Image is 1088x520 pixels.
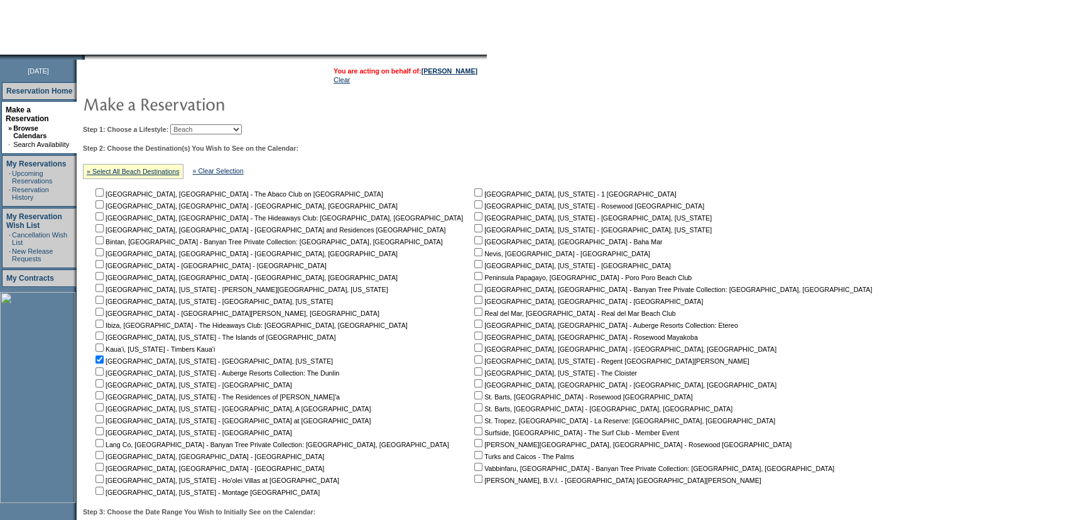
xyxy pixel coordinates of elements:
[83,126,168,133] b: Step 1: Choose a Lifestyle:
[93,214,463,222] nobr: [GEOGRAPHIC_DATA], [GEOGRAPHIC_DATA] - The Hideaways Club: [GEOGRAPHIC_DATA], [GEOGRAPHIC_DATA]
[472,393,692,401] nobr: St. Barts, [GEOGRAPHIC_DATA] - Rosewood [GEOGRAPHIC_DATA]
[472,310,676,317] nobr: Real del Mar, [GEOGRAPHIC_DATA] - Real del Mar Beach Club
[12,186,49,201] a: Reservation History
[6,212,62,230] a: My Reservation Wish List
[472,226,712,234] nobr: [GEOGRAPHIC_DATA], [US_STATE] - [GEOGRAPHIC_DATA], [US_STATE]
[8,124,12,132] b: »
[472,214,712,222] nobr: [GEOGRAPHIC_DATA], [US_STATE] - [GEOGRAPHIC_DATA], [US_STATE]
[472,262,671,269] nobr: [GEOGRAPHIC_DATA], [US_STATE] - [GEOGRAPHIC_DATA]
[93,250,398,257] nobr: [GEOGRAPHIC_DATA], [GEOGRAPHIC_DATA] - [GEOGRAPHIC_DATA], [GEOGRAPHIC_DATA]
[93,262,327,269] nobr: [GEOGRAPHIC_DATA] - [GEOGRAPHIC_DATA] - [GEOGRAPHIC_DATA]
[472,369,637,377] nobr: [GEOGRAPHIC_DATA], [US_STATE] - The Cloister
[472,250,650,257] nobr: Nevis, [GEOGRAPHIC_DATA] - [GEOGRAPHIC_DATA]
[472,405,732,413] nobr: St. Barts, [GEOGRAPHIC_DATA] - [GEOGRAPHIC_DATA], [GEOGRAPHIC_DATA]
[472,286,872,293] nobr: [GEOGRAPHIC_DATA], [GEOGRAPHIC_DATA] - Banyan Tree Private Collection: [GEOGRAPHIC_DATA], [GEOGRA...
[472,417,775,425] nobr: St. Tropez, [GEOGRAPHIC_DATA] - La Reserve: [GEOGRAPHIC_DATA], [GEOGRAPHIC_DATA]
[472,357,749,365] nobr: [GEOGRAPHIC_DATA], [US_STATE] - Regent [GEOGRAPHIC_DATA][PERSON_NAME]
[472,465,834,472] nobr: Vabbinfaru, [GEOGRAPHIC_DATA] - Banyan Tree Private Collection: [GEOGRAPHIC_DATA], [GEOGRAPHIC_DATA]
[93,477,339,484] nobr: [GEOGRAPHIC_DATA], [US_STATE] - Ho'olei Villas at [GEOGRAPHIC_DATA]
[9,247,11,263] td: ·
[472,274,692,281] nobr: Peninsula Papagayo, [GEOGRAPHIC_DATA] - Poro Poro Beach Club
[334,76,350,84] a: Clear
[193,167,244,175] a: » Clear Selection
[472,202,704,210] nobr: [GEOGRAPHIC_DATA], [US_STATE] - Rosewood [GEOGRAPHIC_DATA]
[93,202,398,210] nobr: [GEOGRAPHIC_DATA], [GEOGRAPHIC_DATA] - [GEOGRAPHIC_DATA], [GEOGRAPHIC_DATA]
[472,441,792,448] nobr: [PERSON_NAME][GEOGRAPHIC_DATA], [GEOGRAPHIC_DATA] - Rosewood [GEOGRAPHIC_DATA]
[334,67,477,75] span: You are acting on behalf of:
[12,231,67,246] a: Cancellation Wish List
[93,310,379,317] nobr: [GEOGRAPHIC_DATA] - [GEOGRAPHIC_DATA][PERSON_NAME], [GEOGRAPHIC_DATA]
[12,170,52,185] a: Upcoming Reservations
[9,170,11,185] td: ·
[472,477,761,484] nobr: [PERSON_NAME], B.V.I. - [GEOGRAPHIC_DATA] [GEOGRAPHIC_DATA][PERSON_NAME]
[93,238,443,246] nobr: Bintan, [GEOGRAPHIC_DATA] - Banyan Tree Private Collection: [GEOGRAPHIC_DATA], [GEOGRAPHIC_DATA]
[472,381,776,389] nobr: [GEOGRAPHIC_DATA], [GEOGRAPHIC_DATA] - [GEOGRAPHIC_DATA], [GEOGRAPHIC_DATA]
[93,226,445,234] nobr: [GEOGRAPHIC_DATA], [GEOGRAPHIC_DATA] - [GEOGRAPHIC_DATA] and Residences [GEOGRAPHIC_DATA]
[93,489,320,496] nobr: [GEOGRAPHIC_DATA], [US_STATE] - Montage [GEOGRAPHIC_DATA]
[93,417,371,425] nobr: [GEOGRAPHIC_DATA], [US_STATE] - [GEOGRAPHIC_DATA] at [GEOGRAPHIC_DATA]
[93,381,292,389] nobr: [GEOGRAPHIC_DATA], [US_STATE] - [GEOGRAPHIC_DATA]
[93,322,408,329] nobr: Ibiza, [GEOGRAPHIC_DATA] - The Hideaways Club: [GEOGRAPHIC_DATA], [GEOGRAPHIC_DATA]
[13,124,46,139] a: Browse Calendars
[93,286,388,293] nobr: [GEOGRAPHIC_DATA], [US_STATE] - [PERSON_NAME][GEOGRAPHIC_DATA], [US_STATE]
[472,333,698,341] nobr: [GEOGRAPHIC_DATA], [GEOGRAPHIC_DATA] - Rosewood Mayakoba
[93,333,335,341] nobr: [GEOGRAPHIC_DATA], [US_STATE] - The Islands of [GEOGRAPHIC_DATA]
[93,429,292,436] nobr: [GEOGRAPHIC_DATA], [US_STATE] - [GEOGRAPHIC_DATA]
[93,345,215,353] nobr: Kaua'i, [US_STATE] - Timbers Kaua'i
[9,186,11,201] td: ·
[422,67,477,75] a: [PERSON_NAME]
[80,55,85,60] img: promoShadowLeftCorner.gif
[472,429,679,436] nobr: Surfside, [GEOGRAPHIC_DATA] - The Surf Club - Member Event
[6,106,49,123] a: Make a Reservation
[472,238,662,246] nobr: [GEOGRAPHIC_DATA], [GEOGRAPHIC_DATA] - Baha Mar
[87,168,180,175] a: » Select All Beach Destinations
[93,465,324,472] nobr: [GEOGRAPHIC_DATA], [GEOGRAPHIC_DATA] - [GEOGRAPHIC_DATA]
[93,274,398,281] nobr: [GEOGRAPHIC_DATA], [GEOGRAPHIC_DATA] - [GEOGRAPHIC_DATA], [GEOGRAPHIC_DATA]
[6,87,72,95] a: Reservation Home
[12,247,53,263] a: New Release Requests
[28,67,49,75] span: [DATE]
[83,144,298,152] b: Step 2: Choose the Destination(s) You Wish to See on the Calendar:
[472,345,776,353] nobr: [GEOGRAPHIC_DATA], [GEOGRAPHIC_DATA] - [GEOGRAPHIC_DATA], [GEOGRAPHIC_DATA]
[93,393,340,401] nobr: [GEOGRAPHIC_DATA], [US_STATE] - The Residences of [PERSON_NAME]'a
[83,508,315,516] b: Step 3: Choose the Date Range You Wish to Initially See on the Calendar:
[85,55,86,60] img: blank.gif
[13,141,69,148] a: Search Availability
[93,405,371,413] nobr: [GEOGRAPHIC_DATA], [US_STATE] - [GEOGRAPHIC_DATA], A [GEOGRAPHIC_DATA]
[93,190,383,198] nobr: [GEOGRAPHIC_DATA], [GEOGRAPHIC_DATA] - The Abaco Club on [GEOGRAPHIC_DATA]
[93,441,449,448] nobr: Lang Co, [GEOGRAPHIC_DATA] - Banyan Tree Private Collection: [GEOGRAPHIC_DATA], [GEOGRAPHIC_DATA]
[472,298,703,305] nobr: [GEOGRAPHIC_DATA], [GEOGRAPHIC_DATA] - [GEOGRAPHIC_DATA]
[93,298,333,305] nobr: [GEOGRAPHIC_DATA], [US_STATE] - [GEOGRAPHIC_DATA], [US_STATE]
[6,274,54,283] a: My Contracts
[83,91,334,116] img: pgTtlMakeReservation.gif
[8,141,12,148] td: ·
[93,357,333,365] nobr: [GEOGRAPHIC_DATA], [US_STATE] - [GEOGRAPHIC_DATA], [US_STATE]
[6,160,66,168] a: My Reservations
[93,369,339,377] nobr: [GEOGRAPHIC_DATA], [US_STATE] - Auberge Resorts Collection: The Dunlin
[9,231,11,246] td: ·
[472,190,677,198] nobr: [GEOGRAPHIC_DATA], [US_STATE] - 1 [GEOGRAPHIC_DATA]
[472,453,574,460] nobr: Turks and Caicos - The Palms
[93,453,324,460] nobr: [GEOGRAPHIC_DATA], [GEOGRAPHIC_DATA] - [GEOGRAPHIC_DATA]
[472,322,738,329] nobr: [GEOGRAPHIC_DATA], [GEOGRAPHIC_DATA] - Auberge Resorts Collection: Etereo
